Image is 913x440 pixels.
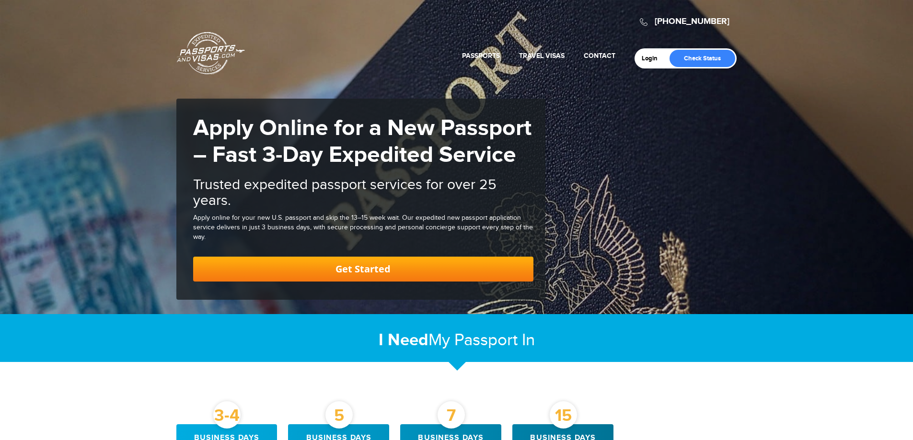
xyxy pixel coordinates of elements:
[550,401,577,429] div: 15
[213,401,241,429] div: 3-4
[584,52,615,60] a: Contact
[176,330,737,350] h2: My
[379,330,428,350] strong: I Need
[655,16,729,27] a: [PHONE_NUMBER]
[177,32,245,75] a: Passports & [DOMAIN_NAME]
[438,401,465,429] div: 7
[193,214,533,242] div: Apply online for your new U.S. passport and skip the 13–15 week wait. Our expedited new passport ...
[193,177,533,209] h2: Trusted expedited passport services for over 25 years.
[454,330,535,350] span: Passport In
[670,50,735,67] a: Check Status
[642,55,664,62] a: Login
[325,401,353,429] div: 5
[519,52,565,60] a: Travel Visas
[193,257,533,282] a: Get Started
[462,52,500,60] a: Passports
[193,114,532,169] strong: Apply Online for a New Passport – Fast 3-Day Expedited Service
